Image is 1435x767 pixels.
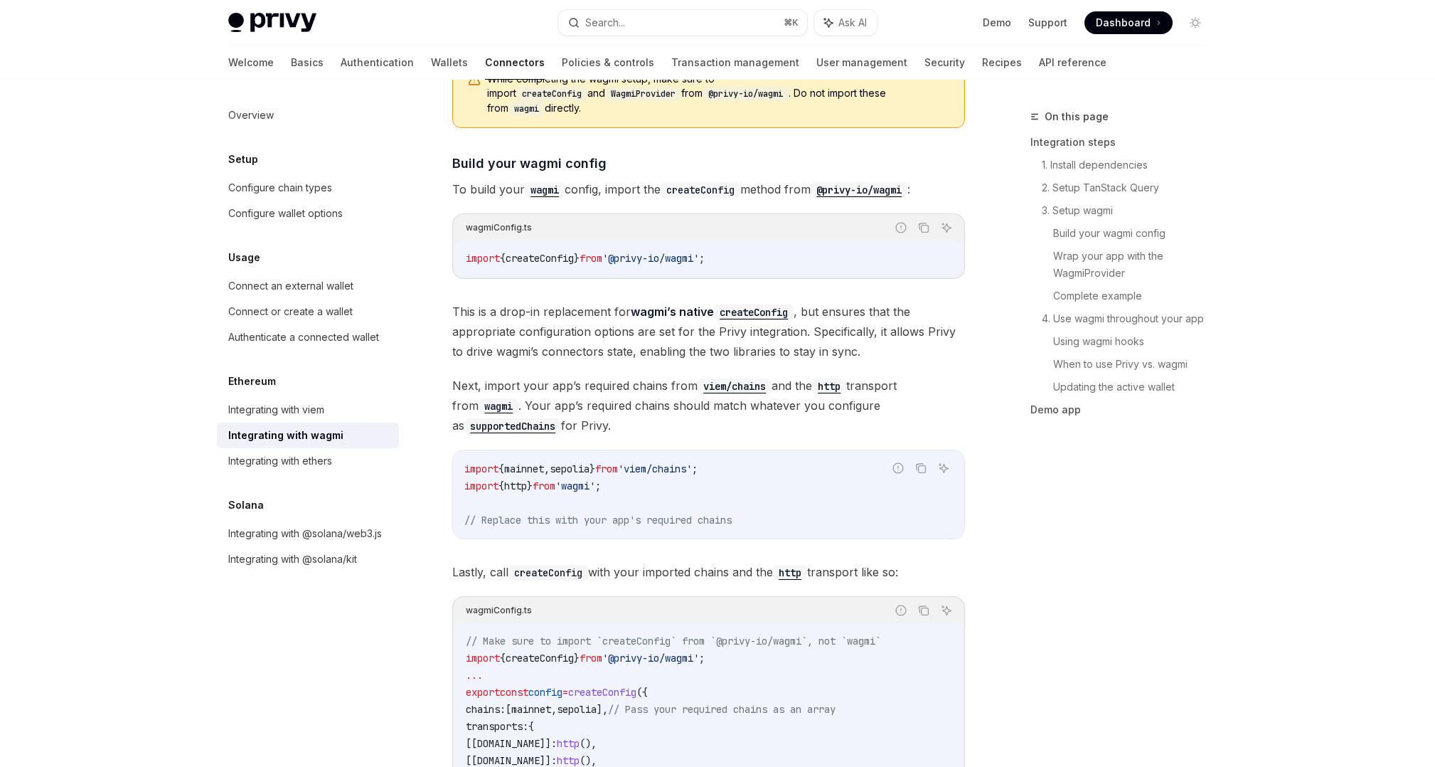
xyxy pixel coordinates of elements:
[466,669,483,682] span: ...
[528,686,562,699] span: config
[341,46,414,80] a: Authentication
[1053,353,1218,376] a: When to use Privy vs. wagmi
[485,46,545,80] a: Connectors
[228,525,382,542] div: Integrating with @solana/web3.js
[892,601,910,620] button: Report incorrect code
[228,401,324,418] div: Integrating with viem
[228,329,379,346] div: Authenticate a connected wallet
[452,179,965,199] span: To build your config, import the method from :
[574,652,580,665] span: }
[506,703,511,716] span: [
[217,397,399,423] a: Integrating with viem
[466,218,532,237] div: wagmiConfig.ts
[699,252,705,265] span: ;
[466,686,500,699] span: export
[487,72,950,116] span: While completing the wagmi setup, make sure to import and from . Do not import these from directly.
[580,252,602,265] span: from
[217,102,399,128] a: Overview
[452,154,607,173] span: Build your wagmi config
[784,17,799,28] span: ⌘ K
[217,324,399,350] a: Authenticate a connected wallet
[500,252,506,265] span: {
[597,703,608,716] span: ],
[557,754,580,767] span: http
[585,14,625,31] div: Search...
[661,182,740,198] code: createConfig
[228,205,343,222] div: Configure wallet options
[631,305,794,319] a: wagmi’s nativecreateConfig
[228,107,274,124] div: Overview
[528,720,534,733] span: {
[1042,176,1218,199] a: 2. Setup TanStack Query
[506,252,574,265] span: createConfig
[982,46,1022,80] a: Recipes
[228,303,353,320] div: Connect or create a wallet
[1039,46,1106,80] a: API reference
[1053,222,1218,245] a: Build your wagmi config
[1030,398,1218,421] a: Demo app
[889,459,907,477] button: Report incorrect code
[466,720,528,733] span: transports:
[983,16,1011,30] a: Demo
[217,423,399,448] a: Integrating with wagmi
[550,462,590,475] span: sepolia
[562,686,568,699] span: =
[924,46,965,80] a: Security
[467,73,481,88] svg: Warning
[1053,245,1218,285] a: Wrap your app with the WagmiProvider
[557,737,580,750] span: http
[1053,285,1218,307] a: Complete example
[562,46,654,80] a: Policies & controls
[937,218,956,237] button: Ask AI
[812,379,846,393] a: http
[1084,11,1173,34] a: Dashboard
[595,480,601,492] span: ;
[464,514,732,527] span: // Replace this with your app's required chains
[452,302,965,361] span: This is a drop-in replacement for , but ensures that the appropriate configuration options are se...
[452,562,965,582] span: Lastly, call with your imported chains and the transport like so:
[291,46,324,80] a: Basics
[1028,16,1067,30] a: Support
[1096,16,1151,30] span: Dashboard
[466,737,557,750] span: [[DOMAIN_NAME]]:
[580,737,597,750] span: (),
[602,252,699,265] span: '@privy-io/wagmi'
[934,459,953,477] button: Ask AI
[892,218,910,237] button: Report incorrect code
[452,376,965,435] span: Next, import your app’s required chains from and the transport from . Your app’s required chains ...
[479,398,518,413] a: wagmi
[773,565,807,579] a: http
[605,87,681,101] code: WagmiProvider
[464,418,561,434] code: supportedChains
[608,703,836,716] span: // Pass your required chains as an array
[937,601,956,620] button: Ask AI
[511,703,551,716] span: mainnet
[500,652,506,665] span: {
[217,273,399,299] a: Connect an external wallet
[555,480,595,492] span: 'wagmi'
[466,754,557,767] span: [[DOMAIN_NAME]]:
[580,652,602,665] span: from
[1030,131,1218,154] a: Integration steps
[1042,307,1218,330] a: 4. Use wagmi throughout your app
[1042,199,1218,222] a: 3. Setup wagmi
[838,16,867,30] span: Ask AI
[217,448,399,474] a: Integrating with ethers
[228,551,357,568] div: Integrating with @solana/kit
[466,703,506,716] span: chains:
[228,249,260,266] h5: Usage
[498,462,504,475] span: {
[431,46,468,80] a: Wallets
[914,218,933,237] button: Copy the contents from the code block
[504,462,544,475] span: mainnet
[574,252,580,265] span: }
[590,462,595,475] span: }
[699,652,705,665] span: ;
[912,459,930,477] button: Copy the contents from the code block
[558,10,807,36] button: Search...⌘K
[217,546,399,572] a: Integrating with @solana/kit
[602,652,699,665] span: '@privy-io/wagmi'
[816,46,907,80] a: User management
[1184,11,1207,34] button: Toggle dark mode
[533,480,555,492] span: from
